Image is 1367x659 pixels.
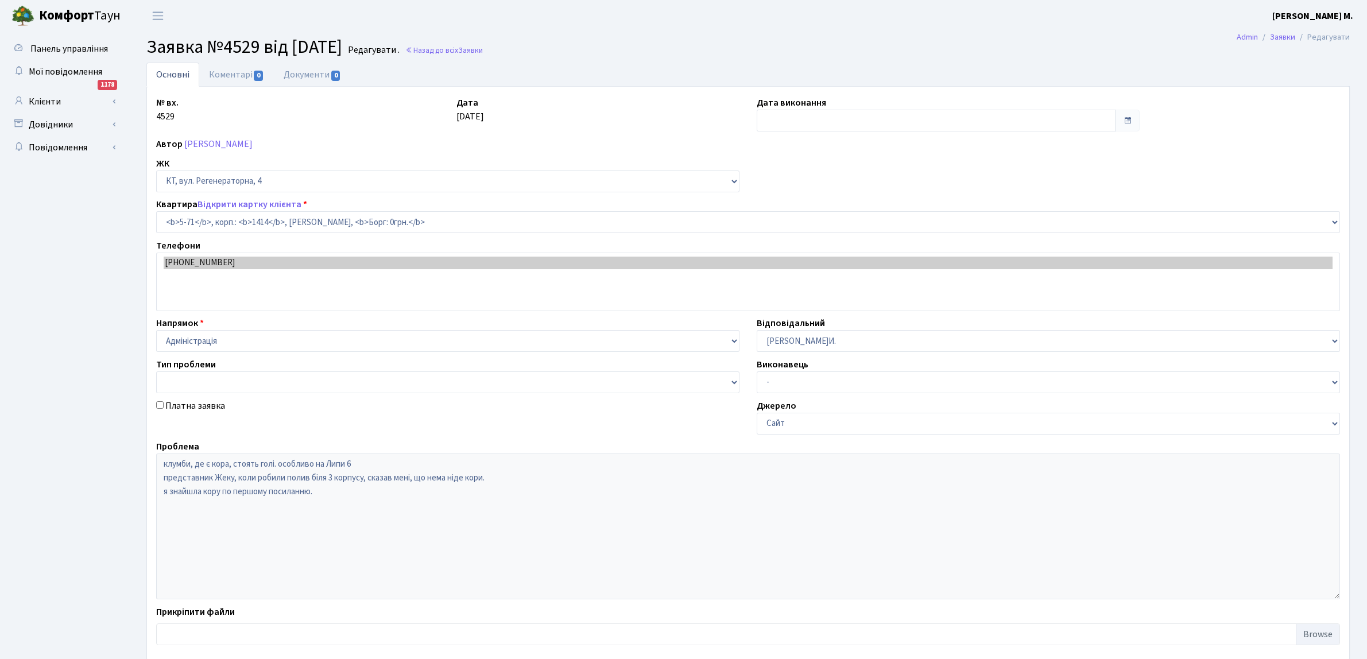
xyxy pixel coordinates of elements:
[148,96,448,131] div: 4529
[156,137,183,151] label: Автор
[1295,31,1350,44] li: Редагувати
[156,157,169,170] label: ЖК
[11,5,34,28] img: logo.png
[346,45,400,56] small: Редагувати .
[254,71,263,81] span: 0
[199,63,274,87] a: Коментарі
[165,399,225,413] label: Платна заявка
[146,34,342,60] span: Заявка №4529 від [DATE]
[405,45,483,56] a: Назад до всіхЗаявки
[156,358,216,371] label: Тип проблеми
[156,605,235,619] label: Прикріпити файли
[331,71,340,81] span: 0
[757,358,808,371] label: Виконавець
[164,257,1333,269] option: [PHONE_NUMBER]
[1272,10,1353,22] b: [PERSON_NAME] М.
[456,96,478,110] label: Дата
[156,211,1340,233] select: )
[156,197,307,211] label: Квартира
[184,138,253,150] a: [PERSON_NAME]
[6,113,121,136] a: Довідники
[448,96,748,131] div: [DATE]
[144,6,172,25] button: Переключити навігацію
[39,6,121,26] span: Таун
[1219,25,1367,49] nav: breadcrumb
[6,60,121,83] a: Мої повідомлення1178
[98,80,117,90] div: 1178
[6,136,121,159] a: Повідомлення
[156,453,1340,599] textarea: клумби, де є кора, стоять голі. особливо на Липи 6 представник Жеку, коли робили полив біля 3 кор...
[29,65,102,78] span: Мої повідомлення
[39,6,94,25] b: Комфорт
[458,45,483,56] span: Заявки
[1237,31,1258,43] a: Admin
[198,198,301,211] a: Відкрити картку клієнта
[156,316,204,330] label: Напрямок
[274,63,351,87] a: Документи
[156,239,200,253] label: Телефони
[6,37,121,60] a: Панель управління
[6,90,121,113] a: Клієнти
[757,399,796,413] label: Джерело
[757,316,825,330] label: Відповідальний
[757,96,826,110] label: Дата виконання
[1270,31,1295,43] a: Заявки
[146,63,199,87] a: Основні
[1272,9,1353,23] a: [PERSON_NAME] М.
[30,42,108,55] span: Панель управління
[156,96,179,110] label: № вх.
[156,440,199,453] label: Проблема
